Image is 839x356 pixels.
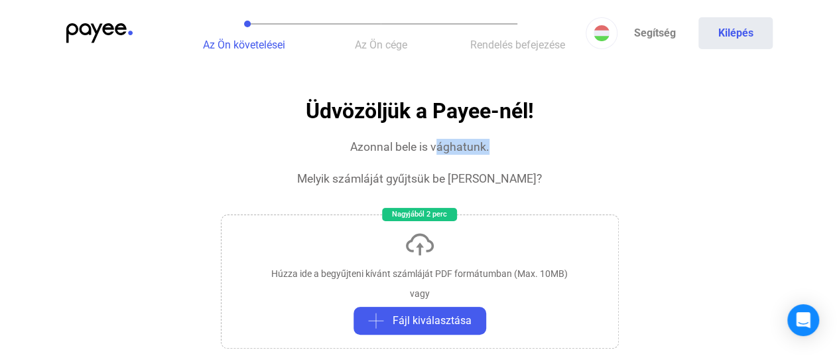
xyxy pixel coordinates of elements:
span: Fájl kiválasztása [393,313,472,329]
h1: Üdvözöljük a Payee-nél! [306,100,534,123]
img: upload-cloud [404,228,436,260]
button: HU [586,17,617,49]
img: payee-logo [66,23,133,43]
div: Nagyjából 2 perc [382,208,457,221]
button: Kilépés [698,17,773,49]
a: Segítség [617,17,692,49]
div: Azonnal bele is vághatunk. [350,139,489,155]
img: HU [594,25,610,41]
img: plus-grey [368,313,384,329]
span: Az Ön cége [355,39,407,51]
span: Rendelés befejezése [470,39,565,51]
div: Melyik számláját gyűjtsük be [PERSON_NAME]? [297,171,542,187]
span: Az Ön követelései [203,39,285,51]
div: Open Intercom Messenger [787,304,819,336]
div: vagy [410,287,430,300]
div: Húzza ide a begyűjteni kívánt számláját PDF formátumban (Max. 10MB) [271,267,568,280]
button: plus-greyFájl kiválasztása [354,307,486,335]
